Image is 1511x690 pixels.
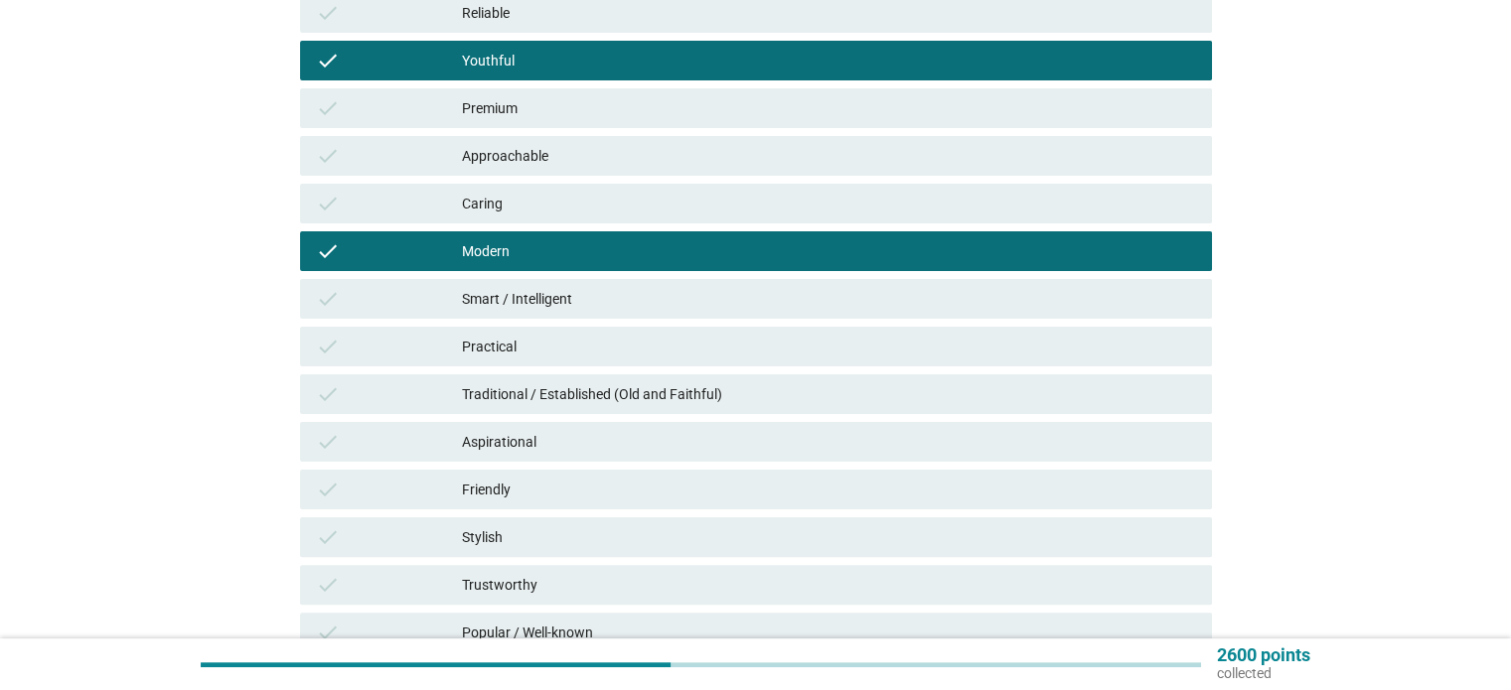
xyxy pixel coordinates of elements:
[462,96,1195,120] div: Premium
[316,478,340,501] i: check
[316,287,340,311] i: check
[462,478,1195,501] div: Friendly
[462,382,1195,406] div: Traditional / Established (Old and Faithful)
[316,525,340,549] i: check
[316,49,340,72] i: check
[316,621,340,644] i: check
[462,621,1195,644] div: Popular / Well-known
[462,192,1195,215] div: Caring
[316,144,340,168] i: check
[316,430,340,454] i: check
[462,335,1195,358] div: Practical
[462,287,1195,311] div: Smart / Intelligent
[462,49,1195,72] div: Youthful
[316,192,340,215] i: check
[316,335,340,358] i: check
[316,1,340,25] i: check
[462,573,1195,597] div: Trustworthy
[316,239,340,263] i: check
[316,96,340,120] i: check
[316,573,340,597] i: check
[316,382,340,406] i: check
[462,1,1195,25] div: Reliable
[462,144,1195,168] div: Approachable
[1217,646,1310,664] p: 2600 points
[462,239,1195,263] div: Modern
[1217,664,1310,682] p: collected
[462,525,1195,549] div: Stylish
[462,430,1195,454] div: Aspirational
